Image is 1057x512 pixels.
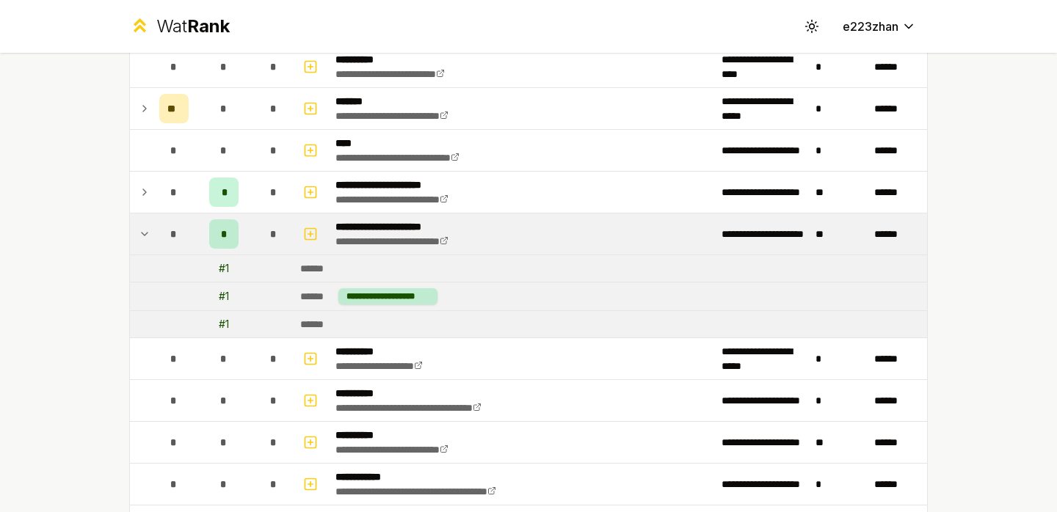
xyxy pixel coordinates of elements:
[187,15,230,37] span: Rank
[219,261,229,276] div: # 1
[129,15,230,38] a: WatRank
[219,289,229,304] div: # 1
[843,18,898,35] span: e223zhan
[831,13,928,40] button: e223zhan
[156,15,230,38] div: Wat
[219,317,229,332] div: # 1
